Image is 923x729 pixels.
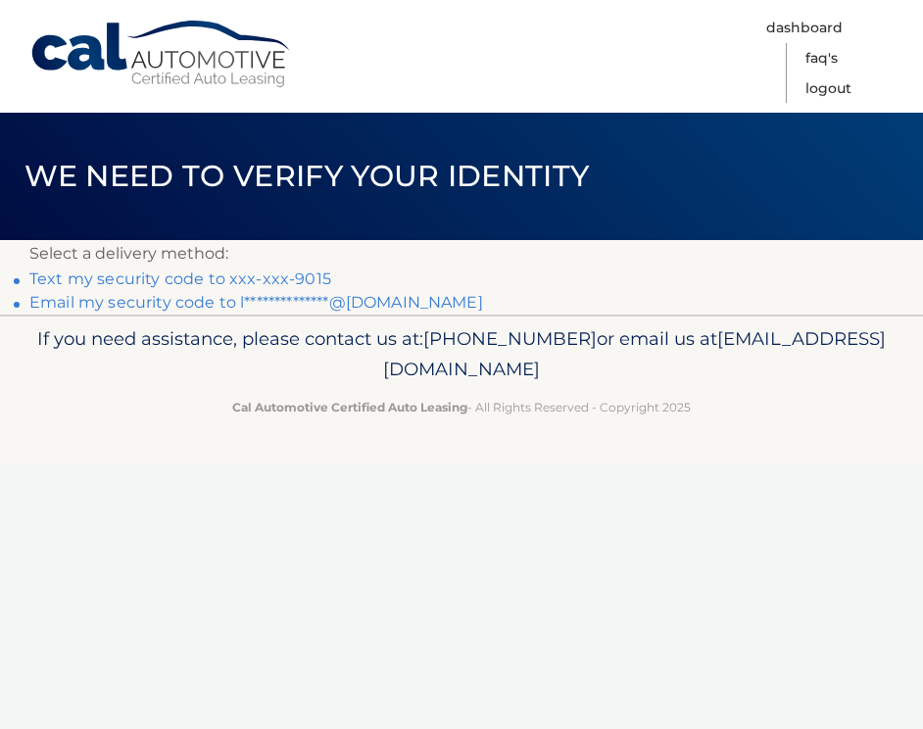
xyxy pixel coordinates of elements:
[29,269,331,288] a: Text my security code to xxx-xxx-9015
[24,158,590,194] span: We need to verify your identity
[805,73,851,104] a: Logout
[805,43,838,73] a: FAQ's
[29,20,294,89] a: Cal Automotive
[29,240,894,267] p: Select a delivery method:
[232,400,467,414] strong: Cal Automotive Certified Auto Leasing
[29,397,894,417] p: - All Rights Reserved - Copyright 2025
[29,323,894,386] p: If you need assistance, please contact us at: or email us at
[423,327,597,350] span: [PHONE_NUMBER]
[766,13,843,43] a: Dashboard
